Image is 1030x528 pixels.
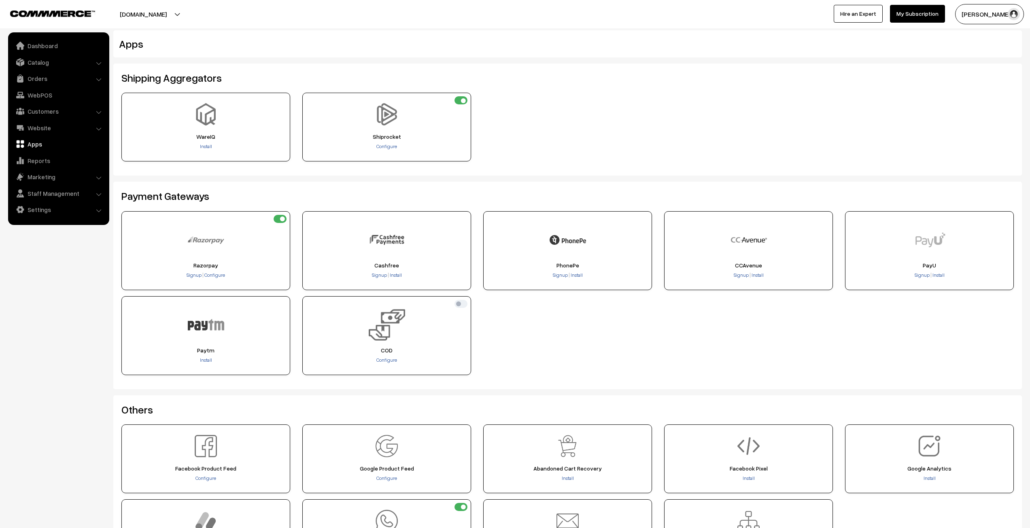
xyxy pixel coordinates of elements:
[124,465,287,472] span: Facebook Product Feed
[10,38,106,53] a: Dashboard
[486,262,649,269] span: PhonePe
[376,143,397,149] a: Configure
[10,170,106,184] a: Marketing
[737,435,760,457] img: Facebook Pixel
[848,465,1011,472] span: Google Analytics
[10,137,106,151] a: Apps
[124,347,287,354] span: Paytm
[10,121,106,135] a: Website
[376,475,397,481] a: Configure
[734,272,749,278] span: Signup
[124,271,287,280] div: |
[10,55,106,70] a: Catalog
[924,475,936,481] a: Install
[187,272,202,278] a: Signup
[571,272,583,278] span: Install
[305,271,468,280] div: |
[10,71,106,86] a: Orders
[204,272,225,278] a: Configure
[305,134,468,140] span: Shiprocket
[667,271,830,280] div: |
[305,347,468,354] span: COD
[915,272,930,278] span: Signup
[200,143,212,149] a: Install
[752,272,764,278] span: Install
[390,272,402,278] span: Install
[10,8,81,18] a: COMMMERCE
[376,103,398,125] img: Shiprocket
[376,357,397,363] a: Configure
[10,186,106,201] a: Staff Management
[119,38,865,50] h2: Apps
[848,271,1011,280] div: |
[200,357,212,363] a: Install
[486,465,649,472] span: Abandoned Cart Recovery
[91,4,195,24] button: [DOMAIN_NAME]
[10,104,106,119] a: Customers
[848,262,1011,269] span: PayU
[121,403,1014,416] h2: Others
[918,435,941,457] img: Google Analytics
[10,88,106,102] a: WebPOS
[369,307,405,343] img: COD
[195,435,217,457] img: Facebook Product Feed
[890,5,945,23] a: My Subscription
[667,262,830,269] span: CCAvenue
[195,103,217,125] img: WareIQ
[1008,8,1020,20] img: user
[376,435,398,457] img: Google Product Feed
[731,222,767,258] img: CCAvenue
[305,465,468,472] span: Google Product Feed
[121,72,1014,84] h2: Shipping Aggregators
[10,202,106,217] a: Settings
[124,262,287,269] span: Razorpay
[369,222,405,258] img: Cashfree
[550,222,586,258] img: PhonePe
[834,5,883,23] a: Hire an Expert
[305,262,468,269] span: Cashfree
[915,272,930,278] a: Signup
[372,272,387,278] span: Signup
[743,475,755,481] a: Install
[389,272,402,278] a: Install
[562,475,574,481] a: Install
[195,475,216,481] a: Configure
[188,307,224,343] img: Paytm
[124,134,287,140] span: WareIQ
[570,272,583,278] a: Install
[10,11,95,17] img: COMMMERCE
[911,222,948,258] img: PayU
[10,153,106,168] a: Reports
[553,272,568,278] span: Signup
[932,272,945,278] span: Install
[372,272,388,278] a: Signup
[556,435,579,457] img: Abandoned Cart Recovery
[121,190,1014,202] h2: Payment Gateways
[553,272,569,278] a: Signup
[486,271,649,280] div: |
[955,4,1024,24] button: [PERSON_NAME]
[667,465,830,472] span: Facebook Pixel
[188,222,224,258] img: Razorpay
[932,272,945,278] a: Install
[751,272,764,278] a: Install
[734,272,750,278] a: Signup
